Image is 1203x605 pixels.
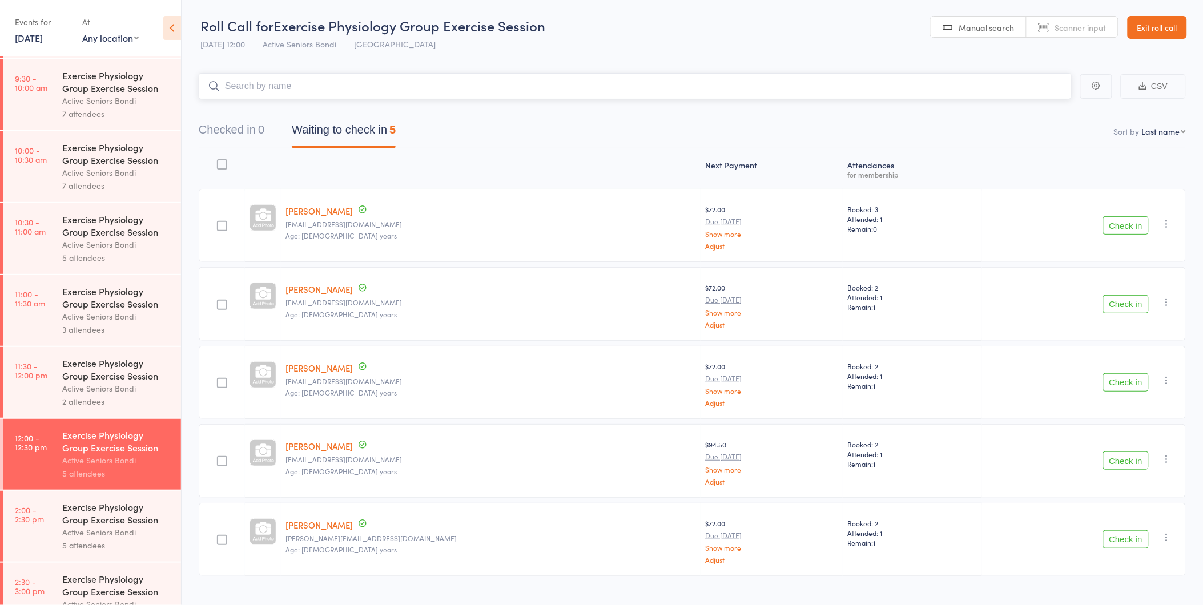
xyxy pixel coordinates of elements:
[705,466,838,473] a: Show more
[705,361,838,406] div: $72.00
[847,283,977,292] span: Booked: 2
[1103,530,1149,548] button: Check in
[62,429,171,454] div: Exercise Physiology Group Exercise Session
[705,242,838,249] a: Adjust
[15,31,43,44] a: [DATE]
[705,531,838,539] small: Due [DATE]
[285,362,353,374] a: [PERSON_NAME]
[15,74,47,92] time: 9:30 - 10:00 am
[62,69,171,94] div: Exercise Physiology Group Exercise Session
[705,556,838,563] a: Adjust
[847,204,977,214] span: Booked: 3
[82,31,139,44] div: Any location
[3,419,181,490] a: 12:00 -12:30 pmExercise Physiology Group Exercise SessionActive Seniors Bondi5 attendees
[705,283,838,328] div: $72.00
[62,94,171,107] div: Active Seniors Bondi
[1103,216,1149,235] button: Check in
[847,459,977,469] span: Remain:
[62,285,171,310] div: Exercise Physiology Group Exercise Session
[847,361,977,371] span: Booked: 2
[62,526,171,539] div: Active Seniors Bondi
[1142,126,1180,137] div: Last name
[258,123,264,136] div: 0
[62,107,171,120] div: 7 attendees
[847,302,977,312] span: Remain:
[285,299,696,306] small: jackros@optusnet.com.au
[285,519,353,531] a: [PERSON_NAME]
[847,214,977,224] span: Attended: 1
[62,572,171,598] div: Exercise Physiology Group Exercise Session
[1103,295,1149,313] button: Check in
[705,204,838,249] div: $72.00
[199,73,1072,99] input: Search by name
[847,538,977,547] span: Remain:
[1103,451,1149,470] button: Check in
[285,544,397,554] span: Age: [DEMOGRAPHIC_DATA] years
[705,374,838,382] small: Due [DATE]
[15,217,46,236] time: 10:30 - 11:00 am
[285,534,696,542] small: jude@wyllies.com.au
[1114,126,1140,137] label: Sort by
[62,454,171,467] div: Active Seniors Bondi
[200,16,273,35] span: Roll Call for
[82,13,139,31] div: At
[285,466,397,476] span: Age: [DEMOGRAPHIC_DATA] years
[15,289,45,308] time: 11:00 - 11:30 am
[3,131,181,202] a: 10:00 -10:30 amExercise Physiology Group Exercise SessionActive Seniors Bondi7 attendees
[847,224,977,233] span: Remain:
[389,123,396,136] div: 5
[62,395,171,408] div: 2 attendees
[285,309,397,319] span: Age: [DEMOGRAPHIC_DATA] years
[62,357,171,382] div: Exercise Physiology Group Exercise Session
[701,154,843,184] div: Next Payment
[873,459,875,469] span: 1
[62,251,171,264] div: 5 attendees
[62,382,171,395] div: Active Seniors Bondi
[285,455,696,463] small: charmaines@hotmail.com
[15,433,47,451] time: 12:00 - 12:30 pm
[705,321,838,328] a: Adjust
[62,141,171,166] div: Exercise Physiology Group Exercise Session
[1121,74,1186,99] button: CSV
[3,203,181,274] a: 10:30 -11:00 amExercise Physiology Group Exercise SessionActive Seniors Bondi5 attendees
[15,13,71,31] div: Events for
[1055,22,1107,33] span: Scanner input
[873,538,875,547] span: 1
[200,38,245,50] span: [DATE] 12:00
[62,501,171,526] div: Exercise Physiology Group Exercise Session
[847,518,977,528] span: Booked: 2
[15,505,44,523] time: 2:00 - 2:30 pm
[62,238,171,251] div: Active Seniors Bondi
[1103,373,1149,392] button: Check in
[263,38,336,50] span: Active Seniors Bondi
[285,220,696,228] small: liladob@hotmail.com
[62,310,171,323] div: Active Seniors Bondi
[62,539,171,552] div: 5 attendees
[285,440,353,452] a: [PERSON_NAME]
[3,275,181,346] a: 11:00 -11:30 amExercise Physiology Group Exercise SessionActive Seniors Bondi3 attendees
[285,388,397,397] span: Age: [DEMOGRAPHIC_DATA] years
[705,296,838,304] small: Due [DATE]
[15,361,47,380] time: 11:30 - 12:00 pm
[705,518,838,563] div: $72.00
[847,439,977,449] span: Booked: 2
[873,302,875,312] span: 1
[847,449,977,459] span: Attended: 1
[15,146,47,164] time: 10:00 - 10:30 am
[62,323,171,336] div: 3 attendees
[847,371,977,381] span: Attended: 1
[705,439,838,485] div: $94.50
[1128,16,1187,39] a: Exit roll call
[873,224,877,233] span: 0
[705,544,838,551] a: Show more
[705,453,838,461] small: Due [DATE]
[705,217,838,225] small: Due [DATE]
[62,467,171,480] div: 5 attendees
[285,205,353,217] a: [PERSON_NAME]
[847,171,977,178] div: for membership
[705,230,838,237] a: Show more
[62,213,171,238] div: Exercise Physiology Group Exercise Session
[847,528,977,538] span: Attended: 1
[292,118,396,148] button: Waiting to check in5
[62,179,171,192] div: 7 attendees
